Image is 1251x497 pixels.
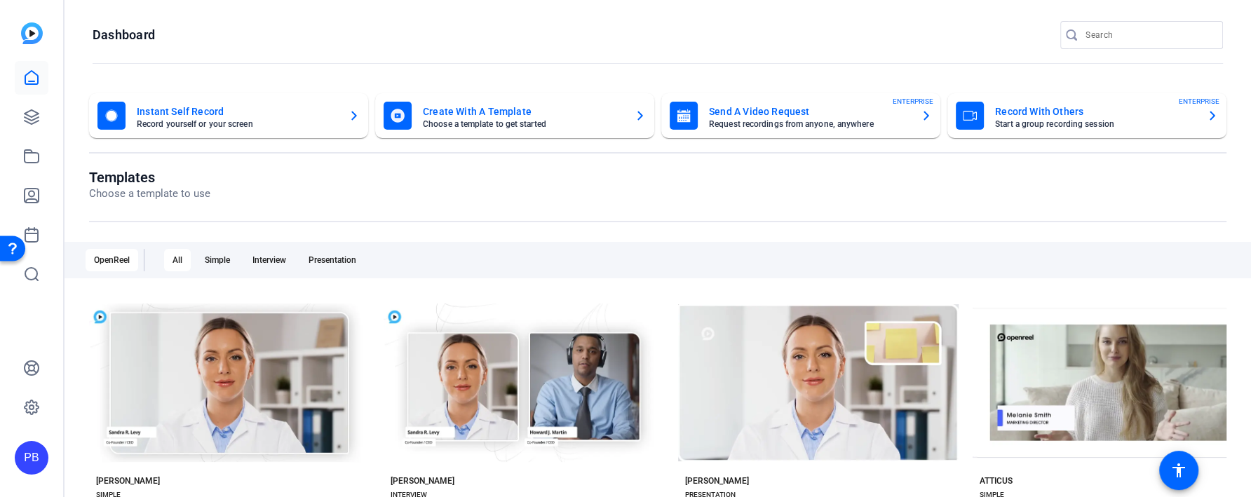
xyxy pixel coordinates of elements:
span: ENTERPRISE [1179,96,1219,107]
span: ENTERPRISE [893,96,933,107]
div: Simple [196,249,238,271]
button: Create With A TemplateChoose a template to get started [375,93,654,138]
mat-card-subtitle: Choose a template to get started [423,120,623,128]
div: OpenReel [86,249,138,271]
mat-card-title: Create With A Template [423,103,623,120]
h1: Dashboard [93,27,155,43]
input: Search [1086,27,1212,43]
mat-icon: accessibility [1170,462,1187,479]
p: Choose a template to use [89,186,210,202]
div: Interview [244,249,295,271]
mat-card-title: Send A Video Request [709,103,909,120]
h1: Templates [89,169,210,186]
mat-card-subtitle: Record yourself or your screen [137,120,337,128]
button: Record With OthersStart a group recording sessionENTERPRISE [947,93,1226,138]
mat-card-subtitle: Start a group recording session [995,120,1196,128]
div: PB [15,441,48,475]
mat-card-title: Record With Others [995,103,1196,120]
button: Send A Video RequestRequest recordings from anyone, anywhereENTERPRISE [661,93,940,138]
mat-card-subtitle: Request recordings from anyone, anywhere [709,120,909,128]
div: [PERSON_NAME] [96,475,160,486]
mat-card-title: Instant Self Record [137,103,337,120]
div: [PERSON_NAME] [391,475,454,486]
div: [PERSON_NAME] [685,475,749,486]
div: ATTICUS [980,475,1013,486]
button: Instant Self RecordRecord yourself or your screen [89,93,368,138]
div: Presentation [300,249,365,271]
div: All [164,249,191,271]
img: blue-gradient.svg [21,22,43,44]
